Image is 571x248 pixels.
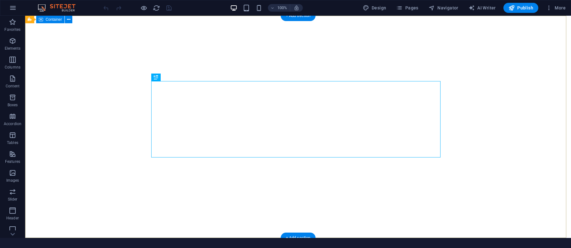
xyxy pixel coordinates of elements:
i: Reload page [153,4,160,12]
span: Pages [396,5,418,11]
i: On resize automatically adjust zoom level to fit chosen device. [294,5,299,11]
button: reload [152,4,160,12]
p: Accordion [4,121,21,126]
p: Features [5,159,20,164]
button: Navigator [426,3,461,13]
p: Content [6,84,19,89]
p: Tables [7,140,18,145]
span: Container [46,18,62,21]
button: Publish [503,3,538,13]
p: Boxes [8,102,18,107]
img: Editor Logo [36,4,83,12]
button: Design [360,3,389,13]
span: Design [363,5,386,11]
button: More [543,3,568,13]
span: AI Writer [468,5,496,11]
button: AI Writer [466,3,498,13]
div: + Add section [281,233,316,243]
div: Design (Ctrl+Alt+Y) [360,3,389,13]
div: + Add section [281,10,316,21]
p: Header [6,216,19,221]
span: Navigator [429,5,458,11]
button: Click here to leave preview mode and continue editing [140,4,147,12]
span: More [546,5,566,11]
p: Favorites [4,27,20,32]
button: Pages [394,3,421,13]
button: 100% [268,4,290,12]
p: Columns [5,65,20,70]
p: Slider [8,197,18,202]
span: Publish [508,5,533,11]
h6: 100% [277,4,287,12]
p: Elements [5,46,21,51]
p: Images [6,178,19,183]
